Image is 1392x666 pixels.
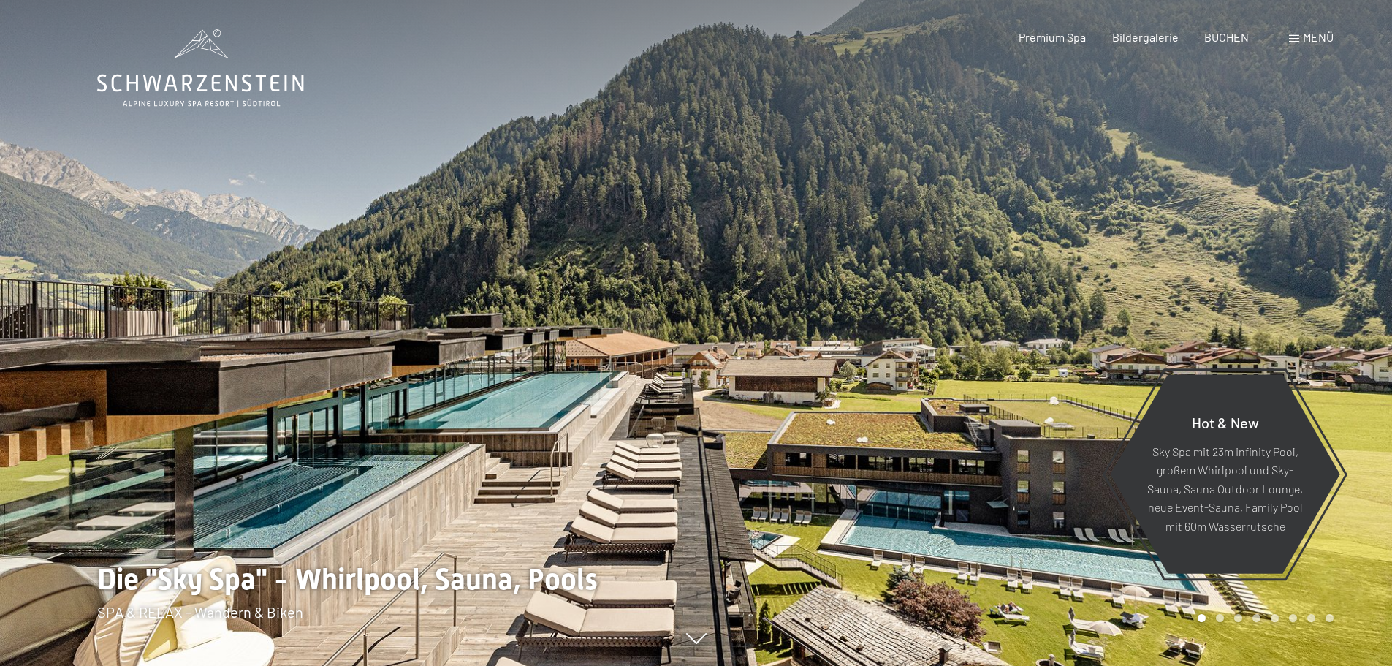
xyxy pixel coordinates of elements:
div: Carousel Page 7 [1307,614,1315,622]
a: Premium Spa [1019,30,1086,44]
div: Carousel Page 6 [1289,614,1297,622]
a: Hot & New Sky Spa mit 23m Infinity Pool, großem Whirlpool und Sky-Sauna, Sauna Outdoor Lounge, ne... [1109,374,1341,575]
div: Carousel Page 3 [1234,614,1242,622]
p: Sky Spa mit 23m Infinity Pool, großem Whirlpool und Sky-Sauna, Sauna Outdoor Lounge, neue Event-S... [1146,442,1304,535]
div: Carousel Page 4 [1252,614,1260,622]
div: Carousel Page 1 (Current Slide) [1198,614,1206,622]
span: Hot & New [1192,413,1259,431]
div: Carousel Page 2 [1216,614,1224,622]
a: Bildergalerie [1112,30,1179,44]
a: BUCHEN [1204,30,1249,44]
div: Carousel Page 8 [1326,614,1334,622]
div: Carousel Page 5 [1271,614,1279,622]
div: Carousel Pagination [1193,614,1334,622]
span: Menü [1303,30,1334,44]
